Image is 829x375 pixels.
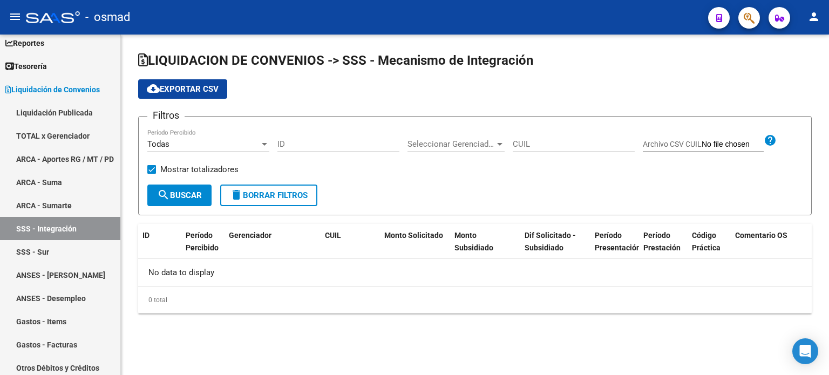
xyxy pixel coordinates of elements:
[643,140,702,148] span: Archivo CSV CUIL
[520,224,590,271] datatable-header-cell: Dif Solicitado - Subsidiado
[702,140,764,149] input: Archivo CSV CUIL
[230,188,243,201] mat-icon: delete
[147,108,185,123] h3: Filtros
[525,231,576,252] span: Dif Solicitado - Subsidiado
[590,224,639,271] datatable-header-cell: Período Presentación
[138,224,181,271] datatable-header-cell: ID
[325,231,341,240] span: CUIL
[230,190,308,200] span: Borrar Filtros
[643,231,681,252] span: Período Prestación
[5,84,100,96] span: Liquidación de Convenios
[450,224,520,271] datatable-header-cell: Monto Subsidiado
[229,231,271,240] span: Gerenciador
[147,185,212,206] button: Buscar
[147,84,219,94] span: Exportar CSV
[138,53,533,68] span: LIQUIDACION DE CONVENIOS -> SSS - Mecanismo de Integración
[407,139,495,149] span: Seleccionar Gerenciador
[5,60,47,72] span: Tesorería
[160,163,239,176] span: Mostrar totalizadores
[5,37,44,49] span: Reportes
[688,224,731,271] datatable-header-cell: Código Práctica
[138,79,227,99] button: Exportar CSV
[147,82,160,95] mat-icon: cloud_download
[731,224,812,271] datatable-header-cell: Comentario OS
[595,231,641,252] span: Período Presentación
[142,231,150,240] span: ID
[384,231,443,240] span: Monto Solicitado
[380,224,450,271] datatable-header-cell: Monto Solicitado
[9,10,22,23] mat-icon: menu
[181,224,225,271] datatable-header-cell: Período Percibido
[157,190,202,200] span: Buscar
[764,134,777,147] mat-icon: help
[157,188,170,201] mat-icon: search
[147,139,169,149] span: Todas
[692,231,721,252] span: Código Práctica
[321,224,380,271] datatable-header-cell: CUIL
[225,224,321,271] datatable-header-cell: Gerenciador
[639,224,688,271] datatable-header-cell: Período Prestación
[138,287,812,313] div: 0 total
[85,5,130,29] span: - osmad
[735,231,787,240] span: Comentario OS
[454,231,493,252] span: Monto Subsidiado
[186,231,219,252] span: Período Percibido
[792,338,818,364] div: Open Intercom Messenger
[220,185,317,206] button: Borrar Filtros
[138,259,812,286] div: No data to display
[807,10,820,23] mat-icon: person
